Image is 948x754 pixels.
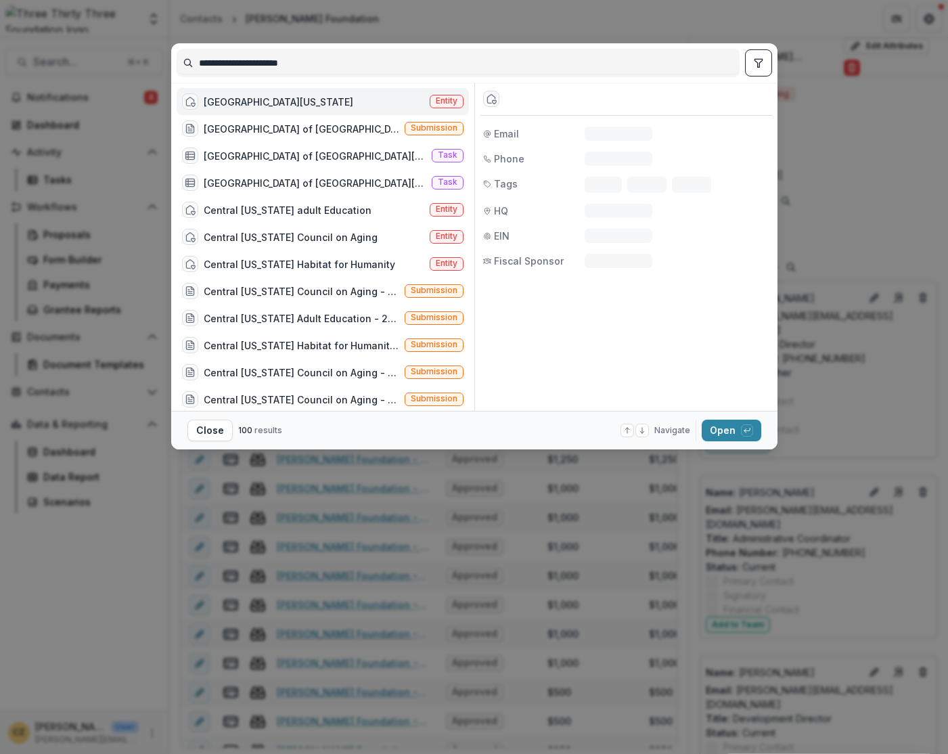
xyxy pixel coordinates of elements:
div: [GEOGRAPHIC_DATA] of [GEOGRAPHIC_DATA][US_STATE] - 2024 Final Report [204,149,426,163]
div: Central [US_STATE] Habitat for Humanity [204,257,395,271]
span: EIN [494,229,510,243]
span: Submission [411,123,457,133]
span: Phone [494,152,524,166]
span: Entity [436,231,457,241]
button: Close [187,420,233,441]
span: 100 [238,425,252,435]
span: Submission [411,394,457,403]
div: [GEOGRAPHIC_DATA][US_STATE] [204,95,353,109]
span: Entity [436,204,457,214]
button: Open [702,420,761,441]
span: Entity [436,96,457,106]
div: Central [US_STATE] Council on Aging [204,230,378,244]
span: Task [438,150,457,160]
span: Entity [436,259,457,268]
span: Email [494,127,519,141]
div: Central [US_STATE] adult Education [204,203,371,217]
span: HQ [494,204,508,218]
div: Central [US_STATE] Council on Aging - 2022 [204,393,399,407]
div: Central [US_STATE] Habitat for Humanity - 2024 [204,338,399,353]
div: [GEOGRAPHIC_DATA] of [GEOGRAPHIC_DATA][US_STATE] - 2024 Final Report [204,176,426,190]
div: Central [US_STATE] Adult Education - 2024 [204,311,399,326]
span: Navigate [654,424,690,437]
span: results [254,425,282,435]
span: Submission [411,313,457,322]
button: toggle filters [745,49,772,76]
span: Submission [411,340,457,349]
span: Task [438,177,457,187]
span: Tags [494,177,518,191]
span: Fiscal Sponsor [494,254,564,268]
div: Central [US_STATE] Council on Aging - 2023 [204,365,399,380]
span: Submission [411,367,457,376]
span: Submission [411,286,457,295]
div: [GEOGRAPHIC_DATA] of [GEOGRAPHIC_DATA][US_STATE] - 2024 [204,122,399,136]
div: Central [US_STATE] Council on Aging - 2024 [204,284,399,298]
